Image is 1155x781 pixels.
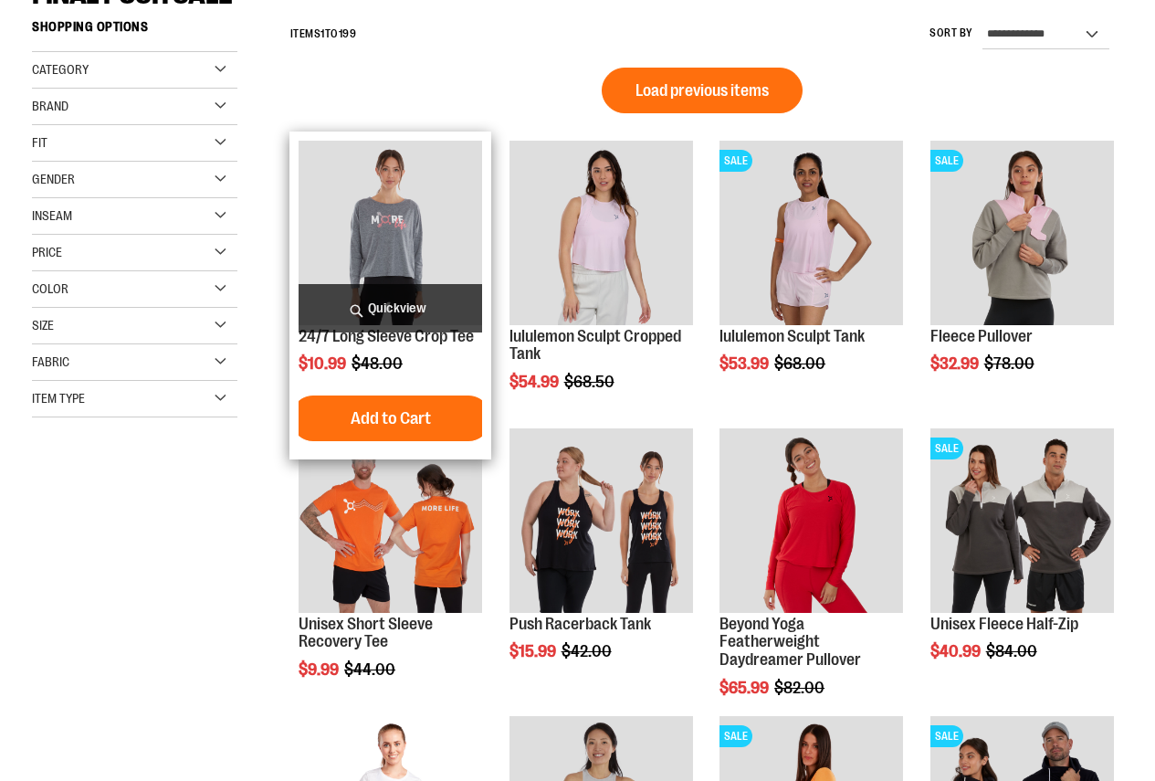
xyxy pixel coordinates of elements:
div: product [500,419,702,707]
span: SALE [719,150,752,172]
a: Product image for Fleece PulloverSALE [930,141,1114,327]
span: Category [32,62,89,77]
div: product [500,132,702,438]
span: Color [32,281,68,296]
img: Main Image of 1538347 [719,141,903,324]
img: Product image for Unisex Fleece Half Zip [930,428,1114,612]
span: $68.00 [774,354,828,373]
span: $10.99 [299,354,349,373]
img: Product image for 24/7 Long Sleeve Crop Tee [299,141,482,324]
span: $68.50 [564,373,617,391]
a: lululemon Sculpt Cropped Tank [509,141,693,327]
div: product [921,419,1123,707]
div: product [289,132,491,459]
label: Sort By [929,26,973,41]
span: Add to Cart [351,408,431,428]
span: Fabric [32,354,69,369]
a: lululemon Sculpt Cropped Tank [509,327,681,364]
span: Fit [32,135,47,150]
span: SALE [930,725,963,747]
a: 24/7 Long Sleeve Crop Tee [299,327,474,345]
a: Beyond Yoga Featherweight Daydreamer Pullover [719,615,861,670]
img: Product image for Fleece Pullover [930,141,1114,324]
img: lululemon Sculpt Cropped Tank [509,141,693,324]
span: Gender [32,172,75,186]
h2: Items to [290,20,357,48]
a: Product image for Beyond Yoga Featherweight Daydreamer Pullover [719,428,903,615]
span: 199 [339,27,357,40]
a: Push Racerback Tank [509,615,651,633]
a: Product image for 24/7 Long Sleeve Crop Tee [299,141,482,327]
span: SALE [719,725,752,747]
img: Product image for Push Racerback Tank [509,428,693,612]
span: $54.99 [509,373,562,391]
span: $42.00 [562,642,614,660]
span: $65.99 [719,679,772,697]
a: Product image for Unisex Short Sleeve Recovery Tee [299,428,482,615]
span: $40.99 [930,642,983,660]
a: Quickview [299,284,482,332]
div: product [289,419,491,725]
span: $9.99 [299,660,341,679]
span: Load previous items [635,81,769,100]
a: Main Image of 1538347SALE [719,141,903,327]
span: $32.99 [930,354,982,373]
a: Fleece Pullover [930,327,1033,345]
strong: Shopping Options [32,11,237,52]
button: Add to Cart [290,396,491,441]
span: $15.99 [509,642,559,660]
span: Size [32,318,54,332]
span: $53.99 [719,354,772,373]
a: lululemon Sculpt Tank [719,327,865,345]
span: SALE [930,150,963,172]
img: Product image for Unisex Short Sleeve Recovery Tee [299,428,482,612]
div: product [710,132,912,419]
span: Item Type [32,391,85,406]
img: Product image for Beyond Yoga Featherweight Daydreamer Pullover [719,428,903,612]
span: Inseam [32,208,72,223]
a: Product image for Push Racerback Tank [509,428,693,615]
span: 1 [320,27,325,40]
a: Unisex Short Sleeve Recovery Tee [299,615,433,651]
span: SALE [930,438,963,459]
a: Product image for Unisex Fleece Half ZipSALE [930,428,1114,615]
span: $44.00 [344,660,398,679]
span: $48.00 [352,354,405,373]
span: $84.00 [986,642,1040,660]
span: Brand [32,99,68,113]
span: $82.00 [774,679,827,697]
div: product [710,419,912,744]
span: $78.00 [984,354,1037,373]
span: Price [32,245,62,259]
a: Unisex Fleece Half-Zip [930,615,1078,633]
div: product [921,132,1123,419]
button: Load previous items [602,68,803,113]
